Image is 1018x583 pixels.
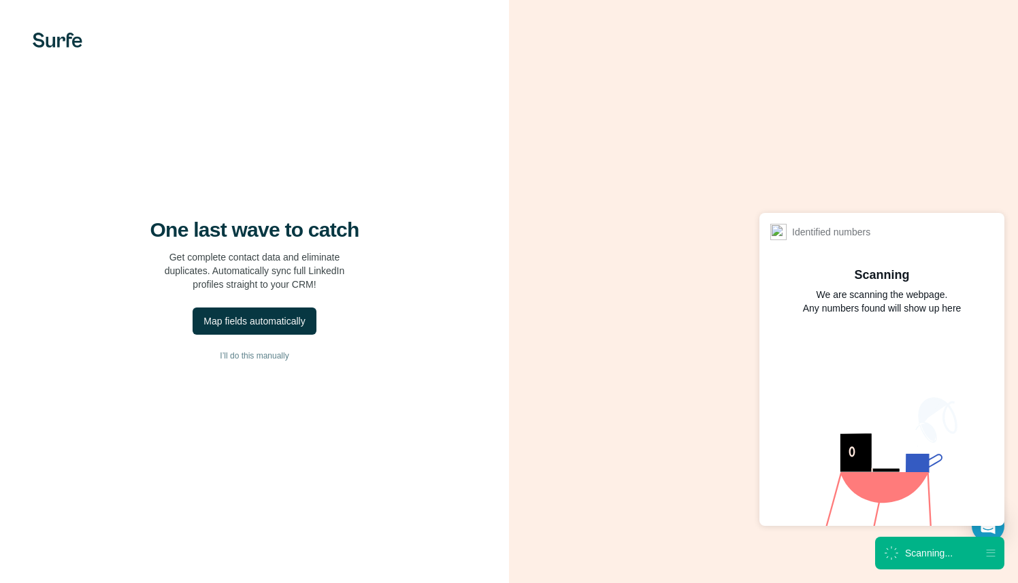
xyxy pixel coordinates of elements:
[165,250,345,291] p: Get complete contact data and eliminate duplicates. Automatically sync full LinkedIn profiles str...
[33,33,82,48] img: Surfe's logo
[220,350,289,362] span: I’ll do this manually
[193,307,316,335] button: Map fields automatically
[150,218,359,242] h4: One last wave to catch
[27,346,482,366] button: I’ll do this manually
[203,314,305,328] div: Map fields automatically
